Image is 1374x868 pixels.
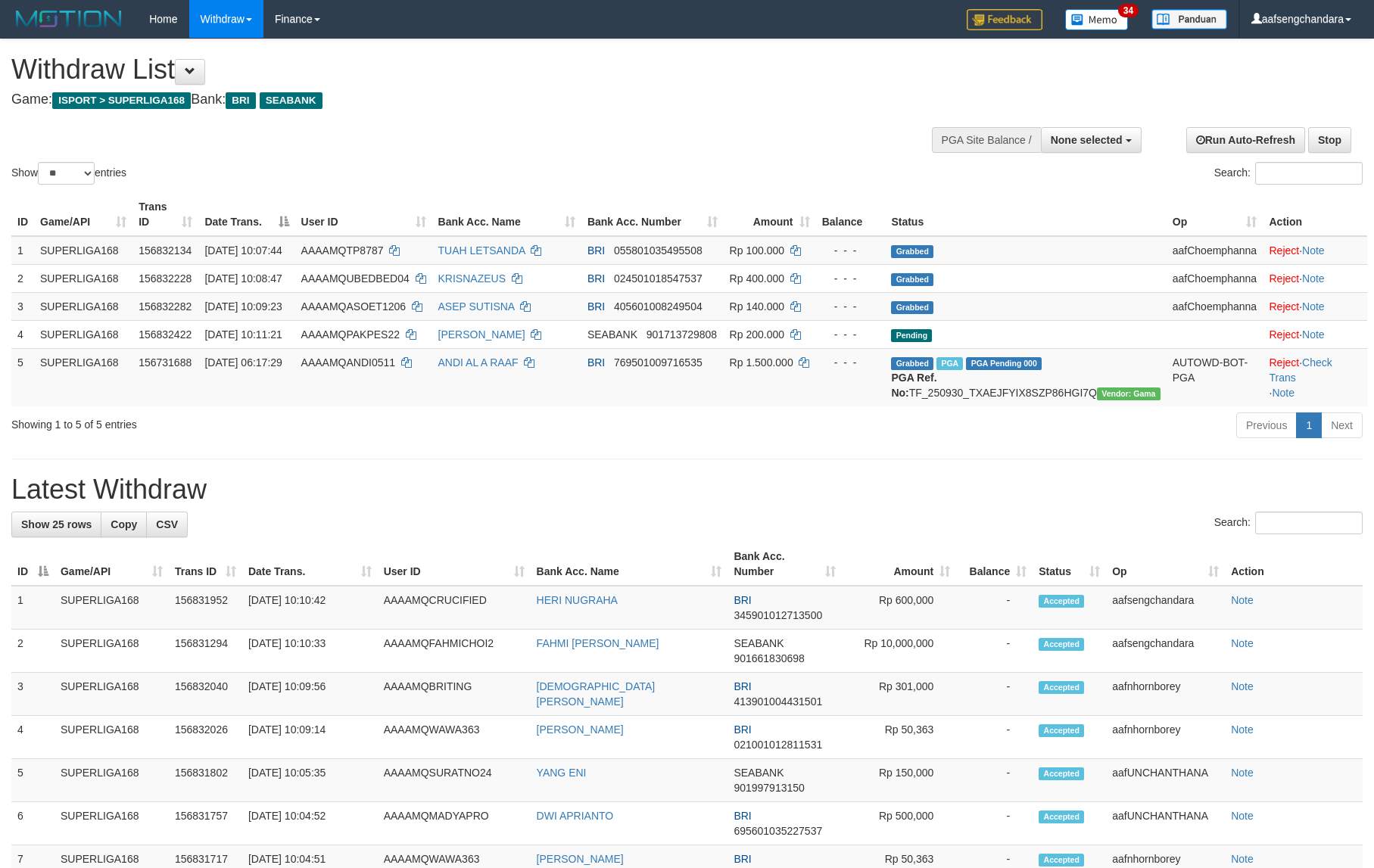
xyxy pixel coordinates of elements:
span: SEABANK [734,767,784,779]
span: Accepted [1039,767,1084,780]
span: 156731688 [139,356,192,369]
span: Accepted [1039,638,1084,651]
span: [DATE] 06:17:29 [204,356,282,369]
span: Copy 901713729808 to clipboard [646,328,717,341]
td: Rp 150,000 [842,759,956,802]
input: Search: [1255,512,1363,534]
span: AAAAMQASOET1206 [301,300,407,313]
td: 3 [11,673,55,716]
a: Reject [1269,244,1299,257]
span: Rp 400.000 [730,272,784,285]
img: MOTION_logo.png [11,8,126,30]
td: 156831294 [169,630,242,673]
b: PGA Ref. No: [891,372,936,399]
span: BRI [587,272,605,285]
th: Status: activate to sort column ascending [1033,543,1106,586]
span: Copy 024501018547537 to clipboard [614,272,703,285]
span: BRI [587,300,605,313]
a: Note [1302,244,1325,257]
a: ANDI AL A RAAF [438,356,519,369]
span: AAAAMQPAKPES22 [301,328,400,341]
th: Balance [816,193,886,236]
span: [DATE] 10:07:44 [204,244,282,257]
a: Note [1272,387,1295,399]
span: AAAAMQTP8787 [301,244,384,257]
td: 2 [11,630,55,673]
td: · [1263,292,1367,320]
a: Note [1231,637,1254,649]
span: Copy 901997913150 to clipboard [734,782,804,794]
td: 1 [11,586,55,630]
td: aafChoemphanna [1167,236,1263,265]
a: Note [1302,328,1325,341]
span: Copy 695601035227537 to clipboard [734,825,822,837]
td: aafnhornborey [1106,716,1225,759]
span: Accepted [1039,854,1084,866]
div: - - - [822,355,880,370]
span: BRI [587,244,605,257]
div: - - - [822,243,880,258]
span: BRI [734,680,751,692]
a: DWI APRIANTO [537,810,614,822]
td: · [1263,320,1367,348]
td: 4 [11,320,34,348]
td: SUPERLIGA168 [55,673,169,716]
span: Accepted [1039,810,1084,823]
a: Show 25 rows [11,512,101,537]
a: 1 [1296,412,1322,438]
label: Search: [1214,162,1363,185]
th: Date Trans.: activate to sort column descending [198,193,294,236]
th: Game/API: activate to sort column ascending [55,543,169,586]
span: CSV [156,518,178,530]
span: Accepted [1039,681,1084,694]
th: Amount: activate to sort column ascending [724,193,816,236]
span: SEABANK [734,637,784,649]
span: [DATE] 10:08:47 [204,272,282,285]
td: aafUNCHANTHANA [1106,802,1225,845]
td: · [1263,236,1367,265]
input: Search: [1255,162,1363,185]
td: aafChoemphanna [1167,264,1263,292]
td: - [956,586,1033,630]
th: Action [1225,543,1363,586]
span: 156832282 [139,300,192,313]
span: BRI [226,92,255,109]
td: - [956,716,1033,759]
td: SUPERLIGA168 [55,802,169,845]
a: Previous [1236,412,1297,438]
a: KRISNAZEUS [438,272,506,285]
a: [PERSON_NAME] [537,853,624,865]
span: Copy 055801035495508 to clipboard [614,244,703,257]
a: Copy [101,512,147,537]
span: Copy 413901004431501 to clipboard [734,695,822,708]
td: TF_250930_TXAEJFYIX8SZP86HGI7Q [885,348,1166,406]
a: FAHMI [PERSON_NAME] [537,637,659,649]
td: AAAAMQWAWA363 [378,716,531,759]
th: User ID: activate to sort column ascending [378,543,531,586]
a: Check Trans [1269,356,1332,384]
h1: Withdraw List [11,54,901,85]
span: Grabbed [891,273,933,286]
span: Accepted [1039,724,1084,737]
a: Reject [1269,328,1299,341]
td: [DATE] 10:05:35 [242,759,378,802]
span: 34 [1118,4,1139,17]
span: Pending [891,329,932,342]
span: Copy 769501009716535 to clipboard [614,356,703,369]
td: [DATE] 10:10:42 [242,586,378,630]
h1: Latest Withdraw [11,474,1363,505]
span: Rp 1.500.000 [730,356,793,369]
a: TUAH LETSANDA [438,244,525,257]
a: YANG ENI [537,767,587,779]
td: aafnhornborey [1106,673,1225,716]
span: Rp 100.000 [730,244,784,257]
td: SUPERLIGA168 [34,292,132,320]
a: [DEMOGRAPHIC_DATA][PERSON_NAME] [537,680,656,708]
td: AUTOWD-BOT-PGA [1167,348,1263,406]
span: Accepted [1039,595,1084,608]
td: AAAAMQMADYAPRO [378,802,531,845]
span: SEABANK [587,328,637,341]
span: Grabbed [891,357,933,370]
a: Run Auto-Refresh [1186,127,1305,153]
button: None selected [1041,127,1142,153]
